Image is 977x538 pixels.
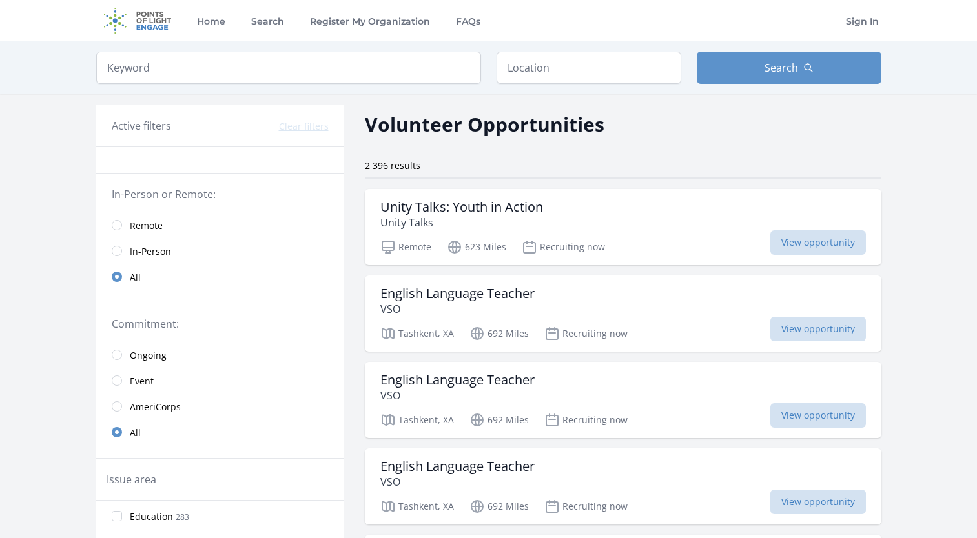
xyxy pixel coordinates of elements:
[130,271,141,284] span: All
[380,215,543,230] p: Unity Talks
[770,403,866,428] span: View opportunity
[112,316,329,332] legend: Commitment:
[469,499,529,514] p: 692 Miles
[96,368,344,394] a: Event
[380,499,454,514] p: Tashkent, XA
[112,186,329,202] legend: In-Person or Remote:
[130,375,154,388] span: Event
[380,412,454,428] p: Tashkent, XA
[365,110,604,139] h2: Volunteer Opportunities
[497,52,681,84] input: Location
[96,264,344,290] a: All
[447,239,506,255] p: 623 Miles
[96,238,344,264] a: In-Person
[130,510,173,523] span: Education
[770,230,866,255] span: View opportunity
[279,120,329,133] button: Clear filters
[765,60,798,75] span: Search
[96,212,344,238] a: Remote
[96,52,481,84] input: Keyword
[380,474,535,490] p: VSO
[544,499,628,514] p: Recruiting now
[380,388,535,403] p: VSO
[112,511,122,521] input: Education 283
[770,490,866,514] span: View opportunity
[380,326,454,341] p: Tashkent, XA
[380,199,543,215] h3: Unity Talks: Youth in Action
[96,394,344,419] a: AmeriCorps
[380,459,535,474] h3: English Language Teacher
[469,326,529,341] p: 692 Miles
[544,326,628,341] p: Recruiting now
[380,239,431,255] p: Remote
[112,118,171,134] h3: Active filters
[380,301,535,317] p: VSO
[96,419,344,445] a: All
[365,275,881,352] a: English Language Teacher VSO Tashkent, XA 692 Miles Recruiting now View opportunity
[130,219,163,232] span: Remote
[697,52,881,84] button: Search
[130,426,141,439] span: All
[130,401,181,413] span: AmeriCorps
[380,286,535,301] h3: English Language Teacher
[544,412,628,428] p: Recruiting now
[469,412,529,428] p: 692 Miles
[365,189,881,265] a: Unity Talks: Youth in Action Unity Talks Remote 623 Miles Recruiting now View opportunity
[522,239,605,255] p: Recruiting now
[770,317,866,341] span: View opportunity
[130,245,171,258] span: In-Person
[107,472,156,487] legend: Issue area
[365,448,881,524] a: English Language Teacher VSO Tashkent, XA 692 Miles Recruiting now View opportunity
[130,349,167,362] span: Ongoing
[365,159,420,172] span: 2 396 results
[365,362,881,438] a: English Language Teacher VSO Tashkent, XA 692 Miles Recruiting now View opportunity
[380,372,535,388] h3: English Language Teacher
[176,512,189,523] span: 283
[96,342,344,368] a: Ongoing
